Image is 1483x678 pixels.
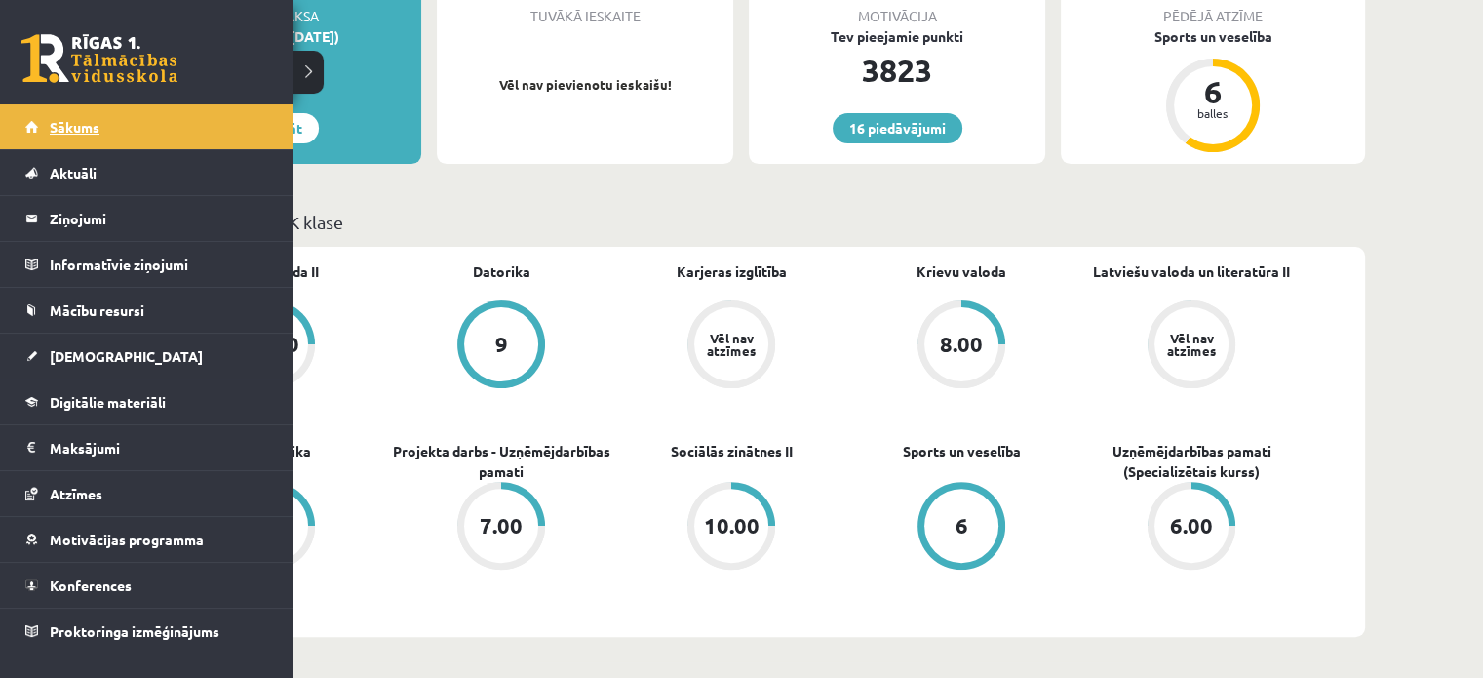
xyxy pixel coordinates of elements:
span: Digitālie materiāli [50,393,166,411]
p: Mācību plāns 12.b2 JK klase [125,209,1357,235]
a: [DEMOGRAPHIC_DATA] [25,334,268,379]
a: 6.00 [1076,482,1307,574]
div: Vēl nav atzīmes [1164,332,1219,357]
div: Sports un veselība [1061,26,1365,47]
a: Sākums [25,104,268,149]
a: Krievu valoda [917,261,1006,282]
div: 9 [495,334,508,355]
a: Projekta darbs - Uzņēmējdarbības pamati [386,441,616,482]
a: Maksājumi [25,425,268,470]
a: 8.00 [846,300,1076,392]
div: 10.00 [704,515,760,537]
a: Sports un veselība 6 balles [1061,26,1365,155]
a: 9 [386,300,616,392]
span: Sākums [50,118,99,136]
span: Proktoringa izmēģinājums [50,622,219,640]
a: Sports un veselība [903,441,1021,461]
a: Ziņojumi [25,196,268,241]
a: Latviešu valoda un literatūra II [1093,261,1290,282]
div: 6.00 [1170,515,1213,537]
a: Rīgas 1. Tālmācības vidusskola [21,34,177,83]
span: Motivācijas programma [50,531,204,548]
a: Vēl nav atzīmes [616,300,846,392]
a: Datorika [473,261,530,282]
a: Konferences [25,563,268,608]
div: 3823 [749,47,1045,94]
div: 8.00 [940,334,983,355]
p: Vēl nav pievienotu ieskaišu! [447,75,723,95]
a: Vēl nav atzīmes [1076,300,1307,392]
span: Aktuāli [50,164,97,181]
a: 6 [846,482,1076,574]
div: 6 [956,515,968,537]
div: Tev pieejamie punkti [749,26,1045,47]
legend: Ziņojumi [50,196,268,241]
span: Atzīmes [50,485,102,502]
span: Konferences [50,577,132,594]
a: Proktoringa izmēģinājums [25,609,268,654]
span: [DEMOGRAPHIC_DATA] [50,347,203,365]
a: 7.00 [386,482,616,574]
a: Uzņēmējdarbības pamati (Specializētais kurss) [1076,441,1307,482]
span: € [302,45,315,73]
a: Mācību resursi [25,288,268,333]
a: Atzīmes [25,471,268,516]
a: 16 piedāvājumi [833,113,962,143]
div: balles [1184,107,1242,119]
a: Digitālie materiāli [25,379,268,424]
legend: Maksājumi [50,425,268,470]
a: 10.00 [616,482,846,574]
a: Sociālās zinātnes II [671,441,793,461]
a: Informatīvie ziņojumi [25,242,268,287]
div: Vēl nav atzīmes [704,332,759,357]
a: Motivācijas programma [25,517,268,562]
div: 7.00 [480,515,523,537]
a: Karjeras izglītība [677,261,787,282]
a: Aktuāli [25,150,268,195]
div: 6 [1184,76,1242,107]
span: Mācību resursi [50,301,144,319]
legend: Informatīvie ziņojumi [50,242,268,287]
